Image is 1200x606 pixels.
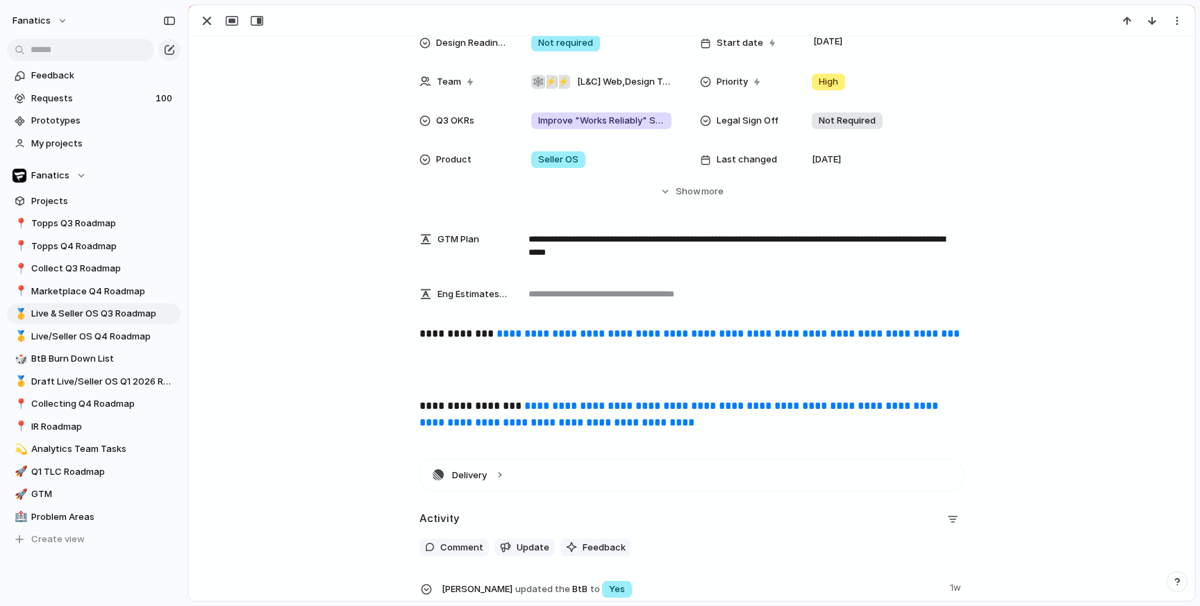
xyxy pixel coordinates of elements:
span: 100 [156,92,175,106]
span: Team [437,75,461,89]
button: 🎲 [12,352,26,366]
button: 🥇 [12,330,26,344]
button: fanatics [6,10,75,32]
div: 🥇 [15,328,24,344]
span: Legal Sign Off [717,114,778,128]
span: [L&C] Web , Design Team , Live [577,75,672,89]
span: Create view [31,532,85,546]
button: 📍 [12,285,26,298]
span: Q3 OKRs [436,114,474,128]
a: 🥇Live & Seller OS Q3 Roadmap [7,303,181,324]
button: 🚀 [12,487,26,501]
span: Improve "Works Reliably" Satisfaction from 60% to 80% [538,114,665,128]
a: 🚀GTM [7,484,181,505]
span: Eng Estimates (B/iOs/A/W) in Cycles [437,287,508,301]
span: Draft Live/Seller OS Q1 2026 Roadmap [31,375,176,389]
span: Live & Seller OS Q3 Roadmap [31,307,176,321]
span: [PERSON_NAME] [442,582,512,596]
a: Projects [7,191,181,212]
div: ⚡ [556,75,570,89]
a: 🎲BtB Burn Down List [7,348,181,369]
div: 🚀 [15,487,24,503]
span: fanatics [12,14,51,28]
a: 📍Collecting Q4 Roadmap [7,394,181,414]
div: 📍 [15,261,24,277]
div: 📍 [15,283,24,299]
span: Marketplace Q4 Roadmap [31,285,176,298]
span: Problem Areas [31,510,176,524]
a: 📍IR Roadmap [7,416,181,437]
button: 💫 [12,442,26,456]
button: Delivery [420,460,963,491]
a: 📍Marketplace Q4 Roadmap [7,281,181,302]
a: My projects [7,133,181,154]
span: IR Roadmap [31,420,176,434]
span: Update [517,541,549,555]
a: 🏥Problem Areas [7,507,181,528]
a: 📍Topps Q4 Roadmap [7,236,181,257]
span: Product [436,153,472,167]
div: 💫Analytics Team Tasks [7,439,181,460]
div: 🏥 [15,509,24,525]
button: 📍 [12,217,26,230]
button: 📍 [12,420,26,434]
span: Fanatics [31,169,69,183]
span: Live/Seller OS Q4 Roadmap [31,330,176,344]
span: Collect Q3 Roadmap [31,262,176,276]
span: Topps Q4 Roadmap [31,239,176,253]
span: Feedback [583,541,626,555]
button: 📍 [12,397,26,411]
span: Priority [717,75,748,89]
span: BtB Burn Down List [31,352,176,366]
a: Prototypes [7,110,181,131]
span: Show [676,185,701,199]
span: more [701,185,724,199]
a: 📍Collect Q3 Roadmap [7,258,181,279]
div: ⚡ [544,75,558,89]
span: Last changed [717,153,777,167]
span: Projects [31,194,176,208]
div: 🥇 [15,373,24,389]
button: 🥇 [12,375,26,389]
a: 🥇Live/Seller OS Q4 Roadmap [7,326,181,347]
button: Create view [7,529,181,550]
a: 📍Topps Q3 Roadmap [7,213,181,234]
button: 📍 [12,262,26,276]
span: BtB [442,578,942,599]
a: Requests100 [7,88,181,109]
div: 🥇 [15,306,24,322]
span: updated the [515,582,570,596]
span: Prototypes [31,114,176,128]
div: 🚀 [15,464,24,480]
div: 📍 [15,238,24,254]
span: 1w [950,578,964,595]
span: Yes [609,582,625,596]
span: Q1 TLC Roadmap [31,465,176,479]
div: 💫 [15,441,24,457]
span: Topps Q3 Roadmap [31,217,176,230]
a: 🥇Draft Live/Seller OS Q1 2026 Roadmap [7,371,181,392]
a: Feedback [7,65,181,86]
div: 📍 [15,419,24,435]
button: 🥇 [12,307,26,321]
button: Comment [419,539,489,557]
button: Fanatics [7,165,181,186]
a: 🚀Q1 TLC Roadmap [7,462,181,482]
span: My projects [31,137,176,151]
button: Update [494,539,555,557]
span: Comment [440,541,483,555]
div: 🎲 [15,351,24,367]
div: 📍 [15,396,24,412]
span: Design Readiness [436,36,508,50]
